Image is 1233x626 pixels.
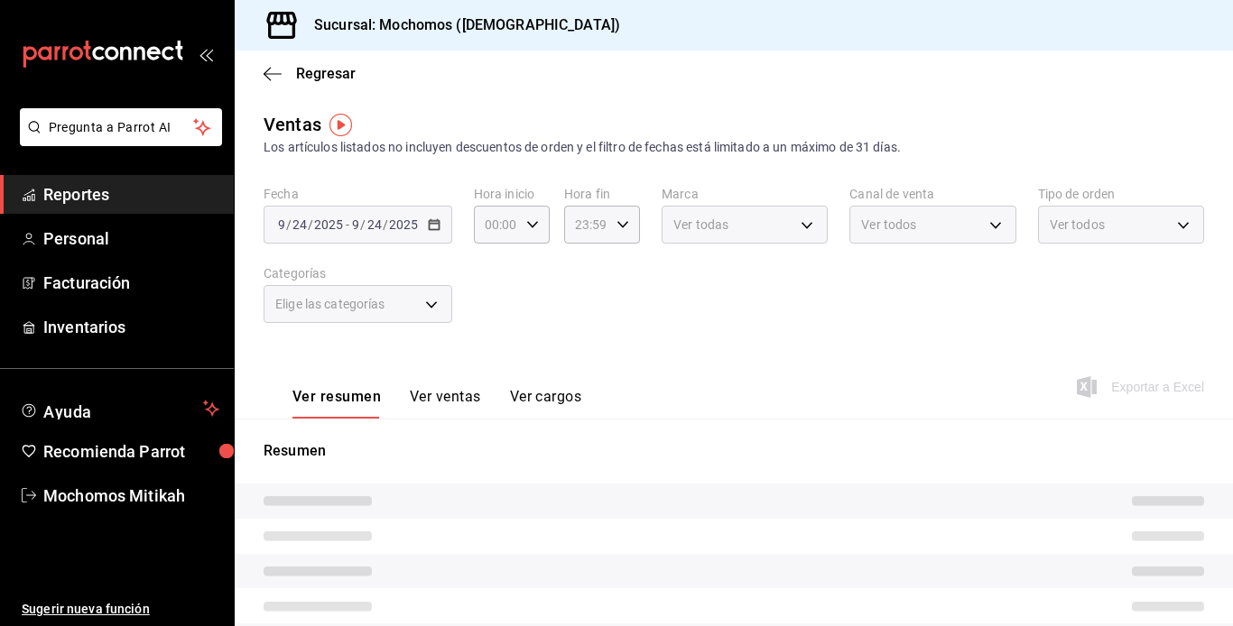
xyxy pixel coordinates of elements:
span: Facturación [43,271,219,295]
span: Elige las categorías [275,295,385,313]
button: Pregunta a Parrot AI [20,108,222,146]
a: Pregunta a Parrot AI [13,131,222,150]
button: Ver ventas [410,388,481,419]
span: Ver todos [861,216,916,234]
span: Recomienda Parrot [43,439,219,464]
span: / [360,217,366,232]
label: Marca [662,188,828,200]
span: Reportes [43,182,219,207]
input: ---- [388,217,419,232]
span: Pregunta a Parrot AI [49,118,194,137]
label: Hora fin [564,188,640,200]
input: -- [277,217,286,232]
div: Ventas [264,111,321,138]
button: Regresar [264,65,356,82]
span: Personal [43,226,219,251]
label: Canal de venta [849,188,1015,200]
span: Ver todos [1050,216,1105,234]
input: -- [292,217,308,232]
button: Ver cargos [510,388,582,419]
p: Resumen [264,440,1204,462]
span: / [308,217,313,232]
img: Tooltip marker [329,114,352,136]
label: Tipo de orden [1038,188,1204,200]
span: Mochomos Mitikah [43,483,219,508]
button: open_drawer_menu [199,47,213,61]
span: Ver todas [673,216,728,234]
span: Regresar [296,65,356,82]
label: Fecha [264,188,452,200]
span: Inventarios [43,315,219,339]
span: Sugerir nueva función [22,600,219,619]
h3: Sucursal: Mochomos ([DEMOGRAPHIC_DATA]) [300,14,620,36]
span: Ayuda [43,398,196,419]
label: Categorías [264,267,452,280]
input: ---- [313,217,344,232]
span: - [346,217,349,232]
button: Ver resumen [292,388,381,419]
span: / [383,217,388,232]
label: Hora inicio [474,188,550,200]
span: / [286,217,292,232]
input: -- [366,217,383,232]
input: -- [351,217,360,232]
div: navigation tabs [292,388,581,419]
div: Los artículos listados no incluyen descuentos de orden y el filtro de fechas está limitado a un m... [264,138,1204,157]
